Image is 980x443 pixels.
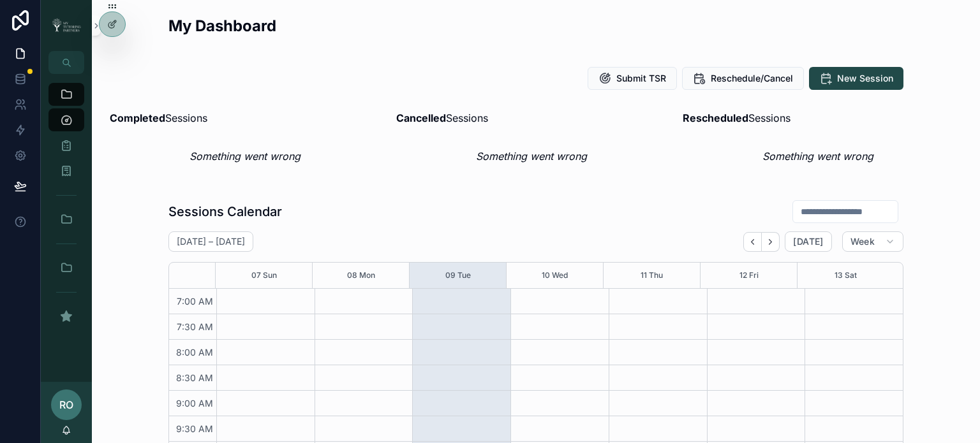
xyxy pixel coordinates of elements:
span: Sessions [396,110,488,126]
button: [DATE] [785,231,831,252]
button: 09 Tue [445,263,471,288]
span: 7:00 AM [174,296,216,307]
span: 9:30 AM [173,423,216,434]
span: [DATE] [793,236,823,247]
em: Something went wrong [476,149,587,164]
h2: [DATE] – [DATE] [177,235,245,248]
button: 11 Thu [641,263,663,288]
img: App logo [48,17,84,34]
button: Next [762,232,780,252]
button: 13 Sat [835,263,857,288]
span: Reschedule/Cancel [711,72,793,85]
h2: My Dashboard [168,15,276,36]
button: Back [743,232,762,252]
em: Something went wrong [189,149,301,164]
span: 7:30 AM [174,321,216,332]
button: Submit TSR [588,67,677,90]
button: 07 Sun [251,263,277,288]
strong: Cancelled [396,112,446,124]
div: scrollable content [41,74,92,344]
h1: Sessions Calendar [168,203,282,221]
button: New Session [809,67,903,90]
strong: Completed [110,112,165,124]
span: Submit TSR [616,72,666,85]
em: Something went wrong [762,149,873,164]
span: Week [850,236,875,247]
span: Sessions [683,110,791,126]
strong: Rescheduled [683,112,748,124]
button: Reschedule/Cancel [682,67,804,90]
button: Week [842,231,903,252]
button: 10 Wed [542,263,568,288]
span: RO [59,397,73,412]
span: 9:00 AM [173,398,216,409]
button: 08 Mon [347,263,375,288]
span: 8:00 AM [173,347,216,358]
span: Sessions [110,110,207,126]
span: 8:30 AM [173,372,216,383]
span: New Session [837,72,893,85]
button: 12 Fri [739,263,759,288]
